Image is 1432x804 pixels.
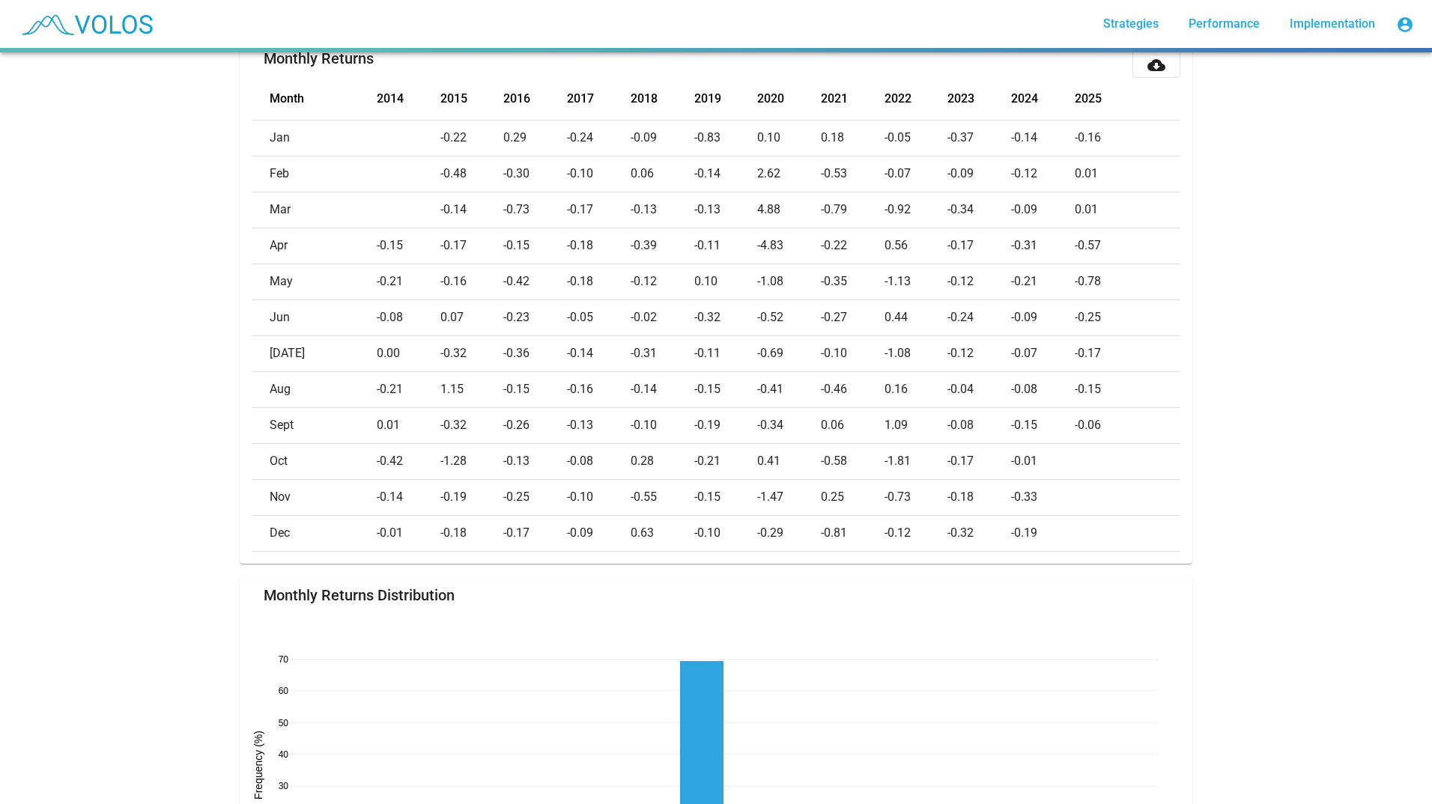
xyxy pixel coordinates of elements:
[694,228,758,264] td: -0.11
[1075,299,1180,335] td: -0.25
[947,335,1011,371] td: -0.12
[631,120,694,156] td: -0.09
[821,228,885,264] td: -0.22
[377,515,440,551] td: -0.01
[440,156,504,192] td: -0.48
[1075,335,1180,371] td: -0.17
[440,407,504,443] td: -0.32
[377,299,440,335] td: -0.08
[567,264,631,299] td: -0.18
[821,515,885,551] td: -0.81
[1011,228,1075,264] td: -0.31
[1075,78,1180,120] th: 2025
[821,264,885,299] td: -0.35
[631,443,694,479] td: 0.28
[1189,16,1260,31] span: Performance
[1177,10,1272,37] a: Performance
[440,335,504,371] td: -0.32
[252,515,377,551] td: Dec
[885,407,948,443] td: 1.09
[885,228,948,264] td: 0.56
[1075,407,1180,443] td: -0.06
[631,192,694,228] td: -0.13
[1091,10,1171,37] a: Strategies
[440,264,504,299] td: -0.16
[440,120,504,156] td: -0.22
[567,371,631,407] td: -0.16
[440,479,504,515] td: -0.19
[631,335,694,371] td: -0.31
[947,515,1011,551] td: -0.32
[567,299,631,335] td: -0.05
[503,228,567,264] td: -0.15
[947,192,1011,228] td: -0.34
[947,443,1011,479] td: -0.17
[694,407,758,443] td: -0.19
[12,5,160,43] img: blue_transparent.png
[631,515,694,551] td: 0.63
[1147,56,1165,74] mat-icon: cloud_download
[757,407,821,443] td: -0.34
[694,515,758,551] td: -0.10
[885,264,948,299] td: -1.13
[757,515,821,551] td: -0.29
[885,299,948,335] td: 0.44
[947,156,1011,192] td: -0.09
[1011,120,1075,156] td: -0.14
[694,299,758,335] td: -0.32
[567,479,631,515] td: -0.10
[947,228,1011,264] td: -0.17
[631,299,694,335] td: -0.02
[885,156,948,192] td: -0.07
[252,264,377,299] td: May
[567,120,631,156] td: -0.24
[503,371,567,407] td: -0.15
[757,192,821,228] td: 4.88
[1011,479,1075,515] td: -0.33
[821,335,885,371] td: -0.10
[377,78,440,120] th: 2014
[1011,299,1075,335] td: -0.09
[440,78,504,120] th: 2015
[821,407,885,443] td: 0.06
[377,407,440,443] td: 0.01
[757,264,821,299] td: -1.08
[694,371,758,407] td: -0.15
[377,228,440,264] td: -0.15
[377,371,440,407] td: -0.21
[757,443,821,479] td: 0.41
[885,335,948,371] td: -1.08
[1396,16,1414,34] mat-icon: account_circle
[503,335,567,371] td: -0.36
[503,78,567,120] th: 2016
[947,264,1011,299] td: -0.12
[947,407,1011,443] td: -0.08
[252,228,377,264] td: Apr
[947,299,1011,335] td: -0.24
[694,156,758,192] td: -0.14
[1011,192,1075,228] td: -0.09
[1011,407,1075,443] td: -0.15
[440,371,504,407] td: 1.15
[947,120,1011,156] td: -0.37
[631,156,694,192] td: 0.06
[252,335,377,371] td: [DATE]
[1011,443,1075,479] td: -0.01
[631,479,694,515] td: -0.55
[694,78,758,120] th: 2019
[503,299,567,335] td: -0.23
[503,120,567,156] td: 0.29
[821,299,885,335] td: -0.27
[694,120,758,156] td: -0.83
[757,228,821,264] td: -4.83
[440,228,504,264] td: -0.17
[885,443,948,479] td: -1.81
[1075,264,1180,299] td: -0.78
[757,299,821,335] td: -0.52
[1011,264,1075,299] td: -0.21
[631,407,694,443] td: -0.10
[631,228,694,264] td: -0.39
[947,371,1011,407] td: -0.04
[567,192,631,228] td: -0.17
[1011,371,1075,407] td: -0.08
